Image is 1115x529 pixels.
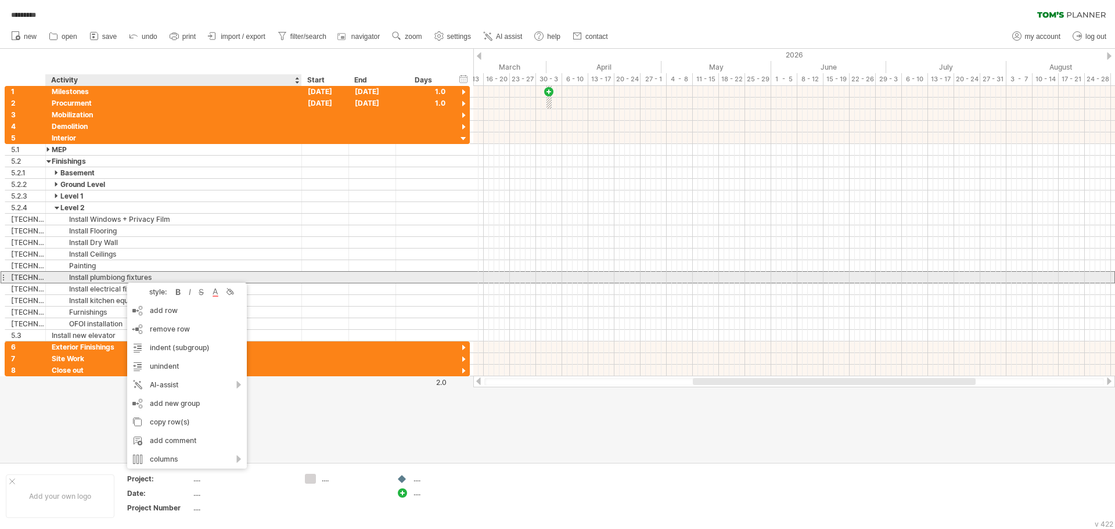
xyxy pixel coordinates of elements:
[667,73,693,85] div: 4 - 8
[395,74,451,86] div: Days
[127,413,247,431] div: copy row(s)
[1033,73,1059,85] div: 10 - 14
[585,33,608,41] span: contact
[46,29,81,44] a: open
[52,341,296,352] div: Exterior Finishings
[11,365,45,376] div: 8
[536,73,562,85] div: 30 - 3
[661,61,771,73] div: May 2026
[11,109,45,120] div: 3
[87,29,120,44] a: save
[431,61,546,73] div: March 2026
[954,73,980,85] div: 20 - 24
[745,73,771,85] div: 25 - 29
[11,237,45,248] div: [TECHNICAL_ID]
[547,33,560,41] span: help
[127,488,191,498] div: Date:
[447,33,471,41] span: settings
[52,98,296,109] div: Procurment
[52,330,296,341] div: Install new elevator
[531,29,564,44] a: help
[1006,73,1033,85] div: 3 - 7
[11,167,45,178] div: 5.2.1
[52,249,296,260] div: Install Ceilings
[132,287,172,296] div: style:
[1085,73,1111,85] div: 24 - 28
[150,325,190,333] span: remove row
[11,132,45,143] div: 5
[127,376,247,394] div: AI-assist
[11,295,45,306] div: [TECHNICAL_ID]
[52,121,296,132] div: Demolition
[52,225,296,236] div: Install Flooring
[11,86,45,97] div: 1
[52,190,296,201] div: Level 1
[51,74,295,86] div: Activity
[496,33,522,41] span: AI assist
[641,73,667,85] div: 27 - 1
[484,73,510,85] div: 16 - 20
[11,272,45,283] div: [TECHNICAL_ID]
[52,167,296,178] div: Basement
[8,29,40,44] a: new
[1095,520,1113,528] div: v 422
[52,109,296,120] div: Mobilization
[11,249,45,260] div: [TECHNICAL_ID]
[290,33,326,41] span: filter/search
[771,61,886,73] div: June 2026
[431,29,474,44] a: settings
[127,450,247,469] div: columns
[193,474,291,484] div: ....
[52,156,296,167] div: Finishings
[11,341,45,352] div: 6
[570,29,612,44] a: contact
[11,353,45,364] div: 7
[11,144,45,155] div: 5.1
[302,86,349,97] div: [DATE]
[510,73,536,85] div: 23 - 27
[11,98,45,109] div: 2
[102,33,117,41] span: save
[11,179,45,190] div: 5.2.2
[52,237,296,248] div: Install Dry Wall
[336,29,383,44] a: navigator
[351,33,380,41] span: navigator
[193,488,291,498] div: ....
[322,474,385,484] div: ....
[876,73,902,85] div: 29 - 3
[1025,33,1060,41] span: my account
[928,73,954,85] div: 13 - 17
[52,283,296,294] div: Install electrical fixtures
[11,190,45,201] div: 5.2.3
[221,33,265,41] span: import / export
[546,61,661,73] div: April 2026
[397,378,447,387] div: 2.0
[614,73,641,85] div: 20 - 24
[302,98,349,109] div: [DATE]
[413,474,477,484] div: ....
[6,474,114,518] div: Add your own logo
[1070,29,1110,44] a: log out
[52,318,296,329] div: OFOI installation
[349,98,396,109] div: [DATE]
[886,61,1006,73] div: July 2026
[193,503,291,513] div: ....
[127,474,191,484] div: Project:
[771,73,797,85] div: 1 - 5
[127,301,247,320] div: add row
[127,503,191,513] div: Project Number
[24,33,37,41] span: new
[52,353,296,364] div: Site Work
[52,202,296,213] div: Level 2
[11,156,45,167] div: 5.2
[902,73,928,85] div: 6 - 10
[480,29,526,44] a: AI assist
[850,73,876,85] div: 22 - 26
[52,214,296,225] div: Install Windows + Privacy Film
[413,488,477,498] div: ....
[1059,73,1085,85] div: 17 - 21
[127,431,247,450] div: add comment
[562,73,588,85] div: 6 - 10
[693,73,719,85] div: 11 - 15
[52,144,296,155] div: MEP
